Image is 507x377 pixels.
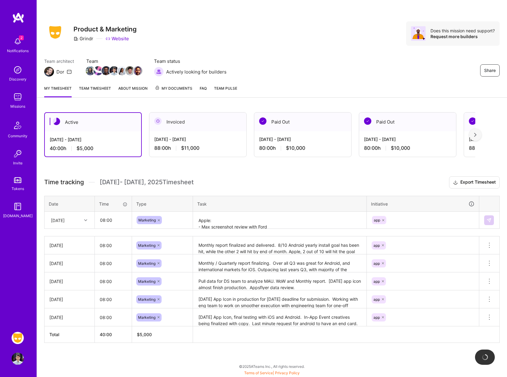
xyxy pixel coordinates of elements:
[373,297,380,302] span: app
[373,261,380,266] span: app
[487,218,491,223] img: Submit
[193,196,367,212] th: Task
[138,315,155,320] span: Marketing
[469,117,476,125] img: Paid Out
[12,12,24,23] img: logo
[49,278,90,285] div: [DATE]
[364,117,371,125] img: Paid Out
[453,179,458,186] i: icon Download
[86,66,95,75] img: Team Member Avatar
[105,35,129,42] a: Website
[102,66,111,75] img: Team Member Avatar
[9,76,27,82] div: Discovery
[73,25,137,33] h3: Product & Marketing
[200,85,207,97] a: FAQ
[51,217,65,223] div: [DATE]
[391,145,410,151] span: $10,000
[137,332,152,337] span: $ 5,000
[194,291,366,308] textarea: [DATE] App Icon in production for [DATE] deadline for submission. Working with eng team to work o...
[12,91,24,103] img: teamwork
[154,117,162,125] img: Invoiced
[149,113,246,131] div: Invoiced
[49,260,90,267] div: [DATE]
[14,177,21,183] img: tokens
[373,279,380,284] span: app
[50,145,136,152] div: 40:00 h
[132,196,193,212] th: Type
[12,185,24,192] div: Tokens
[95,237,132,253] input: HH:MM
[49,296,90,303] div: [DATE]
[84,219,87,222] i: icon Chevron
[10,118,25,133] img: Community
[482,354,488,360] img: loading
[259,145,346,151] div: 80:00 h
[95,255,132,271] input: HH:MM
[449,176,500,188] button: Export Timesheet
[37,359,507,374] div: © 2025 ATeams Inc., All rights reserved.
[155,85,192,97] a: My Documents
[86,66,94,76] a: Team Member Avatar
[45,113,141,131] div: Active
[95,212,131,228] input: HH:MM
[126,66,134,76] a: Team Member Avatar
[99,201,127,207] div: Time
[117,66,127,75] img: Team Member Avatar
[44,58,74,64] span: Team architect
[154,145,241,151] div: 88:00 h
[44,85,72,97] a: My timesheet
[244,371,300,375] span: |
[8,133,27,139] div: Community
[12,332,24,344] img: Grindr: Product & Marketing
[7,48,29,54] div: Notifications
[359,113,456,131] div: Paid Out
[374,218,380,222] span: app
[125,66,134,75] img: Team Member Avatar
[254,113,351,131] div: Paid Out
[259,136,346,142] div: [DATE] - [DATE]
[214,86,237,91] span: Team Pulse
[138,261,155,266] span: Marketing
[214,85,237,97] a: Team Pulse
[49,242,90,249] div: [DATE]
[430,34,495,39] div: Request more builders
[110,66,118,76] a: Team Member Avatar
[480,64,500,77] button: Share
[19,35,24,40] span: 2
[259,117,266,125] img: Paid Out
[138,279,155,284] span: Marketing
[154,58,227,64] span: Team status
[194,309,366,326] textarea: [DATE] App Icon, final testing with iOS and Android. In-App Event creatives being finalized with ...
[364,136,451,142] div: [DATE] - [DATE]
[154,136,241,142] div: [DATE] - [DATE]
[371,200,475,207] div: Initiative
[13,160,23,166] div: Invite
[94,66,103,75] img: Team Member Avatar
[44,67,54,77] img: Team Architect
[133,66,142,75] img: Team Member Avatar
[194,237,366,254] textarea: Monthly report finalized and delivered. 8/10 Android yearly install goal has been hit, while the ...
[118,66,126,76] a: Team Member Avatar
[95,326,132,343] th: 40:00
[79,85,111,97] a: Team timesheet
[10,353,25,365] a: User Avatar
[67,69,72,74] i: icon Mail
[12,353,24,365] img: User Avatar
[94,66,102,76] a: Team Member Avatar
[373,315,380,320] span: app
[10,103,25,110] div: Missions
[194,212,366,228] textarea: Apple: - Max screenshot review with Ford - Working with [PERSON_NAME] on Australia product page G...
[77,145,93,152] span: $5,000
[138,243,155,248] span: Marketing
[12,64,24,76] img: discovery
[49,314,90,321] div: [DATE]
[411,26,426,41] img: Avatar
[45,326,95,343] th: Total
[45,196,95,212] th: Date
[53,118,60,125] img: Active
[50,136,136,143] div: [DATE] - [DATE]
[95,291,132,307] input: HH:MM
[181,145,199,151] span: $11,000
[10,332,25,344] a: Grindr: Product & Marketing
[12,200,24,213] img: guide book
